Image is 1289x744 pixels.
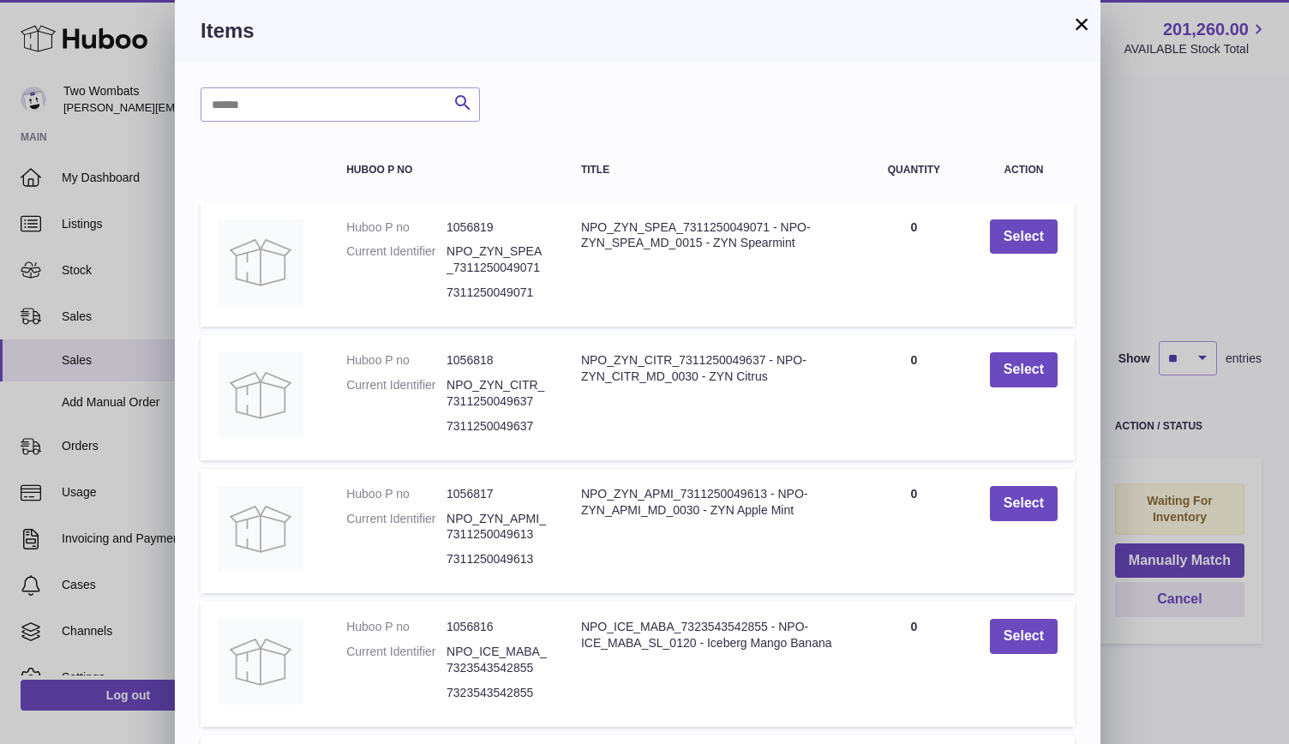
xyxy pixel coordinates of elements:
button: Select [990,219,1058,255]
td: 0 [855,602,973,727]
dt: Current Identifier [346,511,447,543]
dt: Current Identifier [346,644,447,676]
th: Quantity [855,147,973,193]
dd: 1056819 [447,219,547,236]
dt: Current Identifier [346,377,447,410]
button: Select [990,486,1058,521]
dt: Huboo P no [346,486,447,502]
dd: 7311250049637 [447,418,547,435]
dd: 1056816 [447,619,547,635]
dt: Huboo P no [346,352,447,369]
th: Huboo P no [329,147,564,193]
dt: Current Identifier [346,243,447,276]
div: NPO_ICE_MABA_7323543542855 - NPO-ICE_MABA_SL_0120 - Iceberg Mango Banana [581,619,838,651]
div: NPO_ZYN_SPEA_7311250049071 - NPO-ZYN_SPEA_MD_0015 - ZYN Spearmint [581,219,838,252]
dt: Huboo P no [346,619,447,635]
dd: 1056817 [447,486,547,502]
dd: 7311250049071 [447,285,547,301]
dd: 1056818 [447,352,547,369]
button: Select [990,352,1058,387]
td: 0 [855,335,973,460]
img: NPO_ZYN_SPEA_7311250049071 - NPO-ZYN_SPEA_MD_0015 - ZYN Spearmint [218,219,303,305]
button: Select [990,619,1058,654]
th: Action [973,147,1075,193]
dd: NPO_ICE_MABA_7323543542855 [447,644,547,676]
td: 0 [855,202,973,327]
button: × [1071,14,1092,34]
dd: NPO_ZYN_CITR_7311250049637 [447,377,547,410]
div: NPO_ZYN_APMI_7311250049613 - NPO-ZYN_APMI_MD_0030 - ZYN Apple Mint [581,486,838,519]
img: NPO_ICE_MABA_7323543542855 - NPO-ICE_MABA_SL_0120 - Iceberg Mango Banana [218,619,303,705]
dt: Huboo P no [346,219,447,236]
dd: 7311250049613 [447,551,547,567]
div: NPO_ZYN_CITR_7311250049637 - NPO-ZYN_CITR_MD_0030 - ZYN Citrus [581,352,838,385]
dd: NPO_ZYN_APMI_7311250049613 [447,511,547,543]
img: NPO_ZYN_APMI_7311250049613 - NPO-ZYN_APMI_MD_0030 - ZYN Apple Mint [218,486,303,572]
th: Title [564,147,855,193]
dd: 7323543542855 [447,685,547,701]
h3: Items [201,17,1075,45]
td: 0 [855,469,973,594]
dd: NPO_ZYN_SPEA_7311250049071 [447,243,547,276]
img: NPO_ZYN_CITR_7311250049637 - NPO-ZYN_CITR_MD_0030 - ZYN Citrus [218,352,303,438]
